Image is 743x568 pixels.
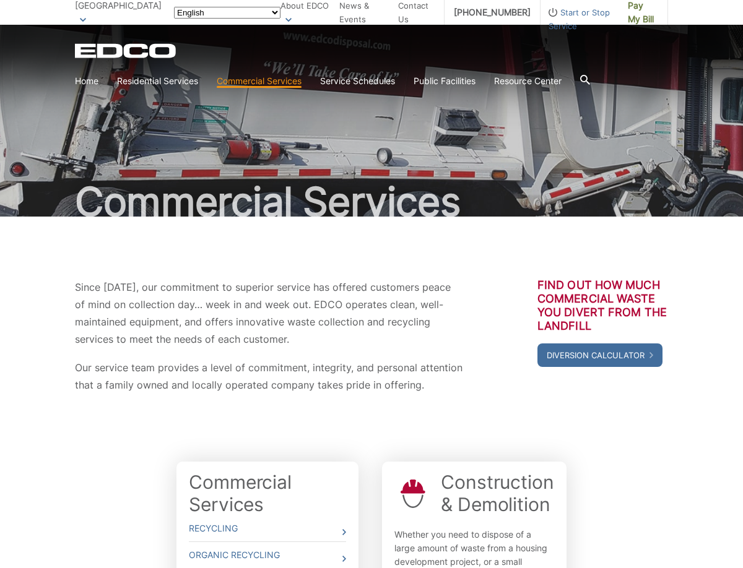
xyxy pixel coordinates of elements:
[189,471,346,515] a: Commercial Services
[494,74,562,88] a: Resource Center
[174,7,280,19] select: Select a language
[217,74,302,88] a: Commercial Services
[75,278,463,348] p: Since [DATE], our commitment to superior service has offered customers peace of mind on collectio...
[189,542,346,568] a: Organic Recycling
[537,278,668,333] h3: Find out how much commercial waste you divert from the landfill
[75,43,178,58] a: EDCD logo. Return to the homepage.
[75,74,98,88] a: Home
[537,343,663,367] a: Diversion Calculator
[117,74,198,88] a: Residential Services
[189,515,346,541] a: Recycling
[320,74,395,88] a: Service Schedules
[75,359,463,394] p: Our service team provides a level of commitment, integrity, and personal attention that a family ...
[414,74,476,88] a: Public Facilities
[441,471,554,515] a: Construction & Demolition
[75,182,668,222] h1: Commercial Services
